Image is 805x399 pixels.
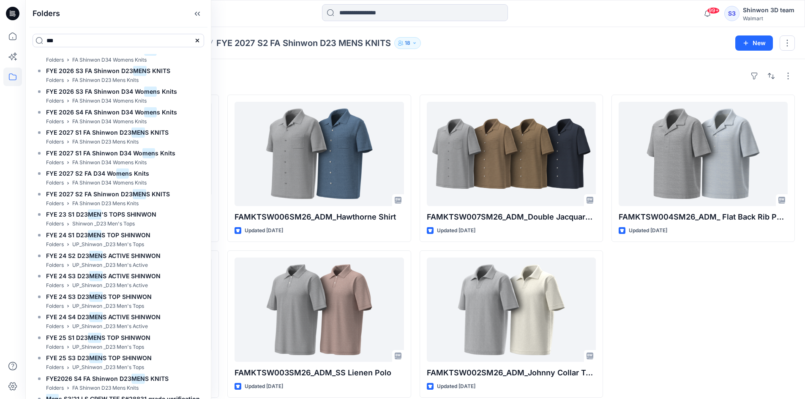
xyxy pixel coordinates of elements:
[235,367,404,379] p: FAMKTSW003SM26_ADM_SS Lienen Polo
[72,158,147,167] p: FA Shinwon D34 Womens Knits
[89,311,103,323] mark: MEN
[101,231,150,239] span: S TOP SHINWON
[147,67,170,74] span: S KNITS
[103,293,152,300] span: S TOP SHINWON
[235,102,404,206] a: FAMKTSW006SM26_ADM_Hawthorne Shirt
[46,313,89,320] span: FYE 24 S4 D23
[743,15,794,22] div: Walmart
[46,363,64,372] p: Folders
[155,149,175,157] span: s Knits
[72,179,147,187] p: FA Shinwon D34 Womens Knits
[88,332,101,343] mark: MEN
[46,179,64,187] p: Folders
[146,190,170,198] span: S KNITS
[88,209,101,220] mark: MEN
[144,106,157,118] mark: men
[72,363,144,372] p: UP_Shinwon _D23 Men's Tops
[46,334,88,341] span: FYE 25 S1 D23
[235,258,404,362] a: FAMKTSW003SM26_ADM_SS Lienen Polo
[133,188,146,200] mark: MEN
[46,302,64,311] p: Folders
[46,384,64,393] p: Folders
[629,226,667,235] p: Updated [DATE]
[72,322,148,331] p: UP_Shinwon _D23 Men's Active
[46,129,131,136] span: FYE 2027 S1 FA Shinwon D23
[724,6,740,21] div: S3
[103,252,161,259] span: S ACTIVE SHINWON
[72,199,139,208] p: FA Shinwon D23 Mens Knits
[46,231,88,239] span: FYE 24 S1 D23
[46,322,64,331] p: Folders
[116,168,129,179] mark: men
[46,252,89,259] span: FYE 24 S2 D23
[89,270,103,282] mark: MEN
[46,272,89,280] span: FYE 24 S3 D23
[735,35,773,51] button: New
[437,382,475,391] p: Updated [DATE]
[157,109,177,116] span: s Knits
[619,211,788,223] p: FAMKTSW004SM26_ADM_ Flat Back Rib Polo Shirt
[72,76,139,85] p: FA Shinwon D23 Mens Knits
[46,88,144,95] span: FYE 2026 S3 FA Shinwon D34 Wo
[145,129,169,136] span: S KNITS
[46,67,133,74] span: FYE 2026 S3 FA Shinwon D23
[394,37,421,49] button: 18
[46,220,64,228] p: Folders
[131,127,145,138] mark: MEN
[427,258,596,362] a: FAMKTSW002SM26_ADM_Johnny Collar Textured Polo
[72,97,147,106] p: FA Shinwon D34 Womens Knits
[142,147,155,159] mark: men
[103,354,152,361] span: S TOP SHINWON
[144,86,157,97] mark: men
[72,220,135,228] p: Shinwon _D23 Men's Tops
[743,5,794,15] div: Shinwon 3D team
[46,76,64,85] p: Folders
[46,240,64,249] p: Folders
[46,117,64,126] p: Folders
[619,102,788,206] a: FAMKTSW004SM26_ADM_ Flat Back Rib Polo Shirt
[157,47,177,54] span: s Knits
[46,343,64,352] p: Folders
[245,382,283,391] p: Updated [DATE]
[46,97,64,106] p: Folders
[72,117,147,126] p: FA Shinwon D34 Womens Knits
[72,261,148,270] p: UP_Shinwon _D23 Men's Active
[72,281,148,290] p: UP_Shinwon _D23 Men's Active
[145,375,169,382] span: S KNITS
[405,38,410,48] p: 18
[157,88,177,95] span: s Knits
[101,334,150,341] span: S TOP SHINWON
[46,138,64,147] p: Folders
[707,7,720,14] span: 99+
[46,109,144,116] span: FYE 2026 S4 FA Shinwon D34 Wo
[89,352,103,364] mark: MEN
[216,37,391,49] p: FYE 2027 S2 FA Shinwon D23 MENS KNITS
[427,367,596,379] p: FAMKTSW002SM26_ADM_Johnny Collar Textured Polo
[437,226,475,235] p: Updated [DATE]
[245,226,283,235] p: Updated [DATE]
[72,138,139,147] p: FA Shinwon D23 Mens Knits
[46,354,89,361] span: FYE 25 S3 D23
[133,65,147,76] mark: MEN
[89,250,103,261] mark: MEN
[46,170,116,177] span: FYE 2027 S2 FA D34 Wo
[235,211,404,223] p: FAMKTSW006SM26_ADM_Hawthorne Shirt
[46,199,64,208] p: Folders
[46,158,64,167] p: Folders
[72,240,144,249] p: UP_Shinwon _D23 Men's Tops
[103,313,161,320] span: S ACTIVE SHINWON
[46,375,131,382] span: FYE2026 S4 FA Shinwon D23
[427,102,596,206] a: FAMKTSW007SM26_ADM_Double Jacquard Camp Shirt
[46,293,89,300] span: FYE 24 S3 D23
[46,149,142,157] span: FYE 2027 S1 FA Shinwon D34 Wo
[72,384,139,393] p: FA Shinwon D23 Mens Knits
[89,291,103,302] mark: MEN
[46,261,64,270] p: Folders
[46,47,144,54] span: FYE 2026 S2 FA Shinwon D34 Wo
[88,229,101,241] mark: MEN
[46,211,88,218] span: FYE 23 S1 D23
[46,281,64,290] p: Folders
[131,373,145,384] mark: MEN
[72,56,147,65] p: FA Shinwon D34 Womens Knits
[46,190,133,198] span: FYE 2027 S2 FA Shinwon D23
